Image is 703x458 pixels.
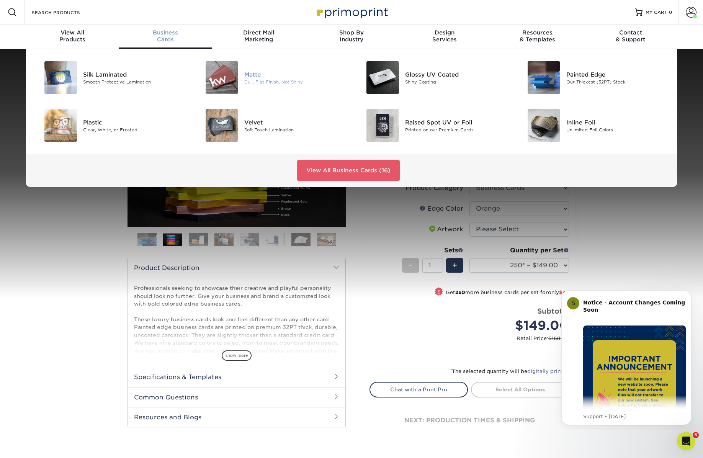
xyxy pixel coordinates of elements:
[566,79,668,85] div: Our Thickest (32PT) Stock
[405,79,507,85] div: Shiny Coating
[44,61,77,94] img: Silk Laminated Business Cards
[244,118,346,126] div: Velvet
[376,335,569,342] small: Retail Price:
[206,61,238,94] img: Matte Business Cards
[369,397,569,443] div: next: production times & shipping
[527,368,569,374] a: digitally printed
[244,79,346,85] div: Dull, Flat Finish, Not Shiny
[119,25,212,49] a: BusinessCards
[297,160,400,181] a: View All Business Cards (16)
[196,106,346,145] a: Velvet Business Cards Velvet Soft Touch Lamination
[35,58,185,97] a: Silk Laminated Business Cards Silk Laminated Smooth Protective Lamination
[677,432,695,450] iframe: Intercom live chat
[305,29,398,36] span: Shop By
[566,118,668,126] div: Inline Foil
[35,106,185,145] a: Plastic Business Cards Plastic Clear, White, or Frosted
[26,25,119,49] a: View AllProducts
[212,25,305,49] a: Direct MailMarketing
[693,432,699,438] span: 5
[128,367,345,387] h2: Specifications & Templates
[584,29,677,43] div: & Support
[398,29,491,43] div: Services
[669,10,672,15] span: 0
[206,109,238,142] img: Velvet Business Cards
[405,126,507,133] div: Printed on our Premium Cards
[44,109,77,142] img: Plastic Business Cards
[584,29,677,36] span: Contact
[566,126,668,133] div: Unlimited Foil Colors
[369,382,468,397] a: Chat with a Print Pro
[450,368,569,374] small: The selected quantity will be
[491,29,584,36] span: Resources
[31,8,106,17] input: SEARCH PRODUCTS.....
[305,29,398,43] div: Industry
[357,106,507,145] a: Raised Spot UV or Foil Business Cards Raised Spot UV or Foil Printed on our Premium Cards
[244,126,346,133] div: Soft Touch Lamination
[26,29,119,36] span: View All
[83,118,185,126] div: Plastic
[491,29,584,43] div: & Templates
[305,25,398,49] a: Shop ByIndustry
[491,25,584,49] a: Resources& Templates
[518,58,668,97] a: Painted Edge Business Cards Painted Edge Our Thickest (32PT) Stock
[83,126,185,133] div: Clear, White, or Frosted
[518,106,668,145] a: Inline Foil Business Cards Inline Foil Unlimited Foil Colors
[128,407,345,427] h2: Resources and Blogs
[83,79,185,85] div: Smooth Protective Lamination
[646,9,667,16] span: MY CART
[366,109,399,142] img: Raised Spot UV or Foil Business Cards
[537,307,569,315] strong: Subtotal
[566,70,668,79] div: Painted Edge
[212,29,305,36] span: Direct Mail
[398,25,491,49] a: DesignServices
[222,350,252,361] span: show more
[550,283,703,430] iframe: Intercom notifications message
[119,29,212,43] div: Cards
[398,29,491,36] span: Design
[119,29,212,36] span: Business
[128,387,345,407] h2: Common Questions
[212,29,305,43] div: Marketing
[405,118,507,126] div: Raised Spot UV or Foil
[405,70,507,79] div: Glossy UV Coated
[475,316,569,335] div: $149.00
[196,58,346,97] a: Matte Business Cards Matte Dull, Flat Finish, Not Shiny
[528,61,560,94] img: Painted Edge Business Cards
[471,382,569,397] a: Select All Options
[26,29,119,43] div: Products
[366,61,399,94] img: Glossy UV Coated Business Cards
[313,4,390,20] img: Primoprint
[584,25,677,49] a: Contact& Support
[244,70,346,79] div: Matte
[83,70,185,79] div: Silk Laminated
[357,58,507,97] a: Glossy UV Coated Business Cards Glossy UV Coated Shiny Coating
[548,335,569,341] span: $168.00
[528,109,560,142] img: Inline Foil Business Cards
